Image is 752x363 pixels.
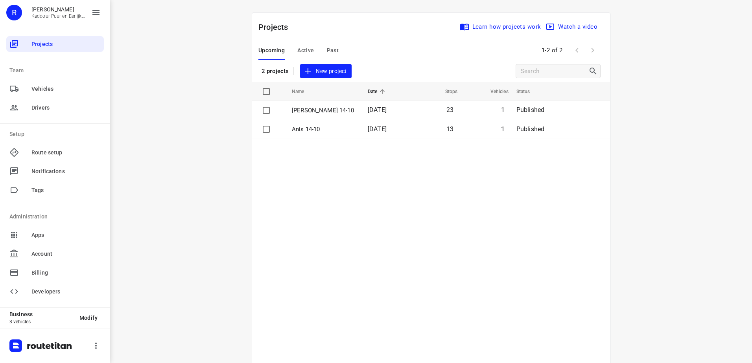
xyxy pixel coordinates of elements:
[73,311,104,325] button: Modify
[6,265,104,280] div: Billing
[31,288,101,296] span: Developers
[538,42,566,59] span: 1-2 of 2
[31,269,101,277] span: Billing
[31,250,101,258] span: Account
[585,42,601,58] span: Next Page
[31,104,101,112] span: Drivers
[31,13,85,19] p: Kaddour Puur en Eerlijk Vlees B.V.
[300,64,351,79] button: New project
[569,42,585,58] span: Previous Page
[31,231,101,239] span: Apps
[501,106,505,114] span: 1
[9,213,104,221] p: Administration
[292,87,315,96] span: Name
[31,148,101,157] span: Route setup
[480,87,509,96] span: Vehicles
[327,46,339,55] span: Past
[9,319,73,324] p: 3 vehicles
[501,125,505,133] span: 1
[446,106,453,114] span: 23
[31,167,101,176] span: Notifications
[588,66,600,76] div: Search
[516,87,540,96] span: Status
[6,81,104,97] div: Vehicles
[297,46,314,55] span: Active
[446,125,453,133] span: 13
[516,125,545,133] span: Published
[368,106,387,114] span: [DATE]
[262,68,289,75] p: 2 projects
[31,40,101,48] span: Projects
[6,100,104,115] div: Drivers
[368,87,388,96] span: Date
[31,85,101,93] span: Vehicles
[6,163,104,179] div: Notifications
[9,66,104,75] p: Team
[31,186,101,194] span: Tags
[6,36,104,52] div: Projects
[292,106,356,115] p: Jeffrey 14-10
[9,130,104,138] p: Setup
[79,315,98,321] span: Modify
[6,246,104,262] div: Account
[521,65,588,77] input: Search projects
[31,6,85,13] p: Rachid Kaddour
[6,182,104,198] div: Tags
[6,227,104,243] div: Apps
[305,66,347,76] span: New project
[6,145,104,160] div: Route setup
[6,284,104,299] div: Developers
[368,125,387,133] span: [DATE]
[258,46,285,55] span: Upcoming
[435,87,458,96] span: Stops
[6,5,22,20] div: R
[292,125,356,134] p: Anis 14-10
[9,311,73,317] p: Business
[258,21,295,33] p: Projects
[516,106,545,114] span: Published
